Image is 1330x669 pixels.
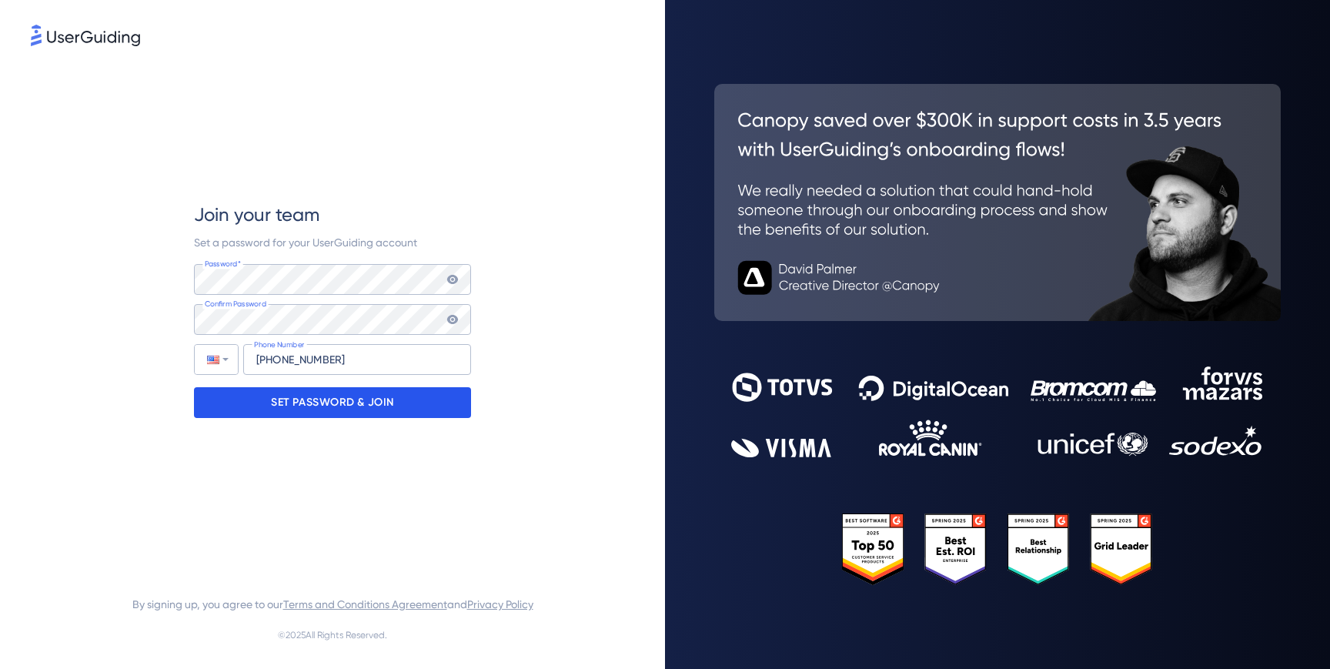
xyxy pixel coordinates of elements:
p: SET PASSWORD & JOIN [271,390,394,415]
span: Set a password for your UserGuiding account [194,236,417,249]
a: Privacy Policy [467,598,533,610]
img: 25303e33045975176eb484905ab012ff.svg [842,513,1154,585]
input: Phone Number [243,344,471,375]
span: Join your team [194,202,319,227]
div: United States: + 1 [195,345,238,374]
img: 8faab4ba6bc7696a72372aa768b0286c.svg [31,25,140,46]
a: Terms and Conditions Agreement [283,598,447,610]
span: By signing up, you agree to our and [132,595,533,614]
img: 26c0aa7c25a843aed4baddd2b5e0fa68.svg [714,84,1281,321]
img: 9302ce2ac39453076f5bc0f2f2ca889b.svg [731,366,1264,457]
span: © 2025 All Rights Reserved. [278,626,387,644]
